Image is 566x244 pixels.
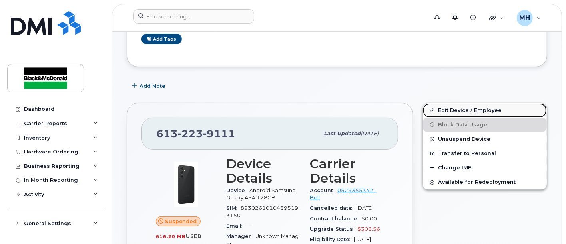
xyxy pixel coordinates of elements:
[361,216,377,222] span: $0.00
[186,233,202,239] span: used
[438,179,516,185] span: Available for Redeployment
[423,103,547,118] a: Edit Device / Employee
[423,146,547,161] button: Transfer to Personal
[203,128,235,140] span: 9111
[310,187,377,201] a: 0529355342 - Bell
[423,161,547,175] button: Change IMEI
[165,218,197,225] span: Suspended
[324,130,361,136] span: Last updated
[226,205,298,218] span: 89302610104395193150
[226,205,241,211] span: SIM
[357,226,380,232] span: $306.56
[354,236,371,242] span: [DATE]
[310,157,384,185] h3: Carrier Details
[423,175,547,189] button: Available for Redeployment
[226,187,249,193] span: Device
[246,223,251,229] span: —
[310,187,337,193] span: Account
[226,233,255,239] span: Manager
[310,226,357,232] span: Upgrade Status
[310,236,354,242] span: Eligibility Date
[423,118,547,132] button: Block Data Usage
[156,128,235,140] span: 613
[438,136,490,142] span: Unsuspend Device
[310,205,356,211] span: Cancelled date
[178,128,203,140] span: 223
[226,157,300,185] h3: Device Details
[519,13,530,23] span: MH
[133,9,254,24] input: Find something...
[511,10,547,26] div: Maria Hatzopoulos
[140,82,165,90] span: Add Note
[226,187,296,201] span: Android Samsung Galaxy A54 128GB
[162,161,210,209] img: image20231002-3703462-17nx3v8.jpeg
[127,79,172,93] button: Add Note
[361,130,379,136] span: [DATE]
[356,205,373,211] span: [DATE]
[423,132,547,146] button: Unsuspend Device
[484,10,510,26] div: Quicklinks
[310,216,361,222] span: Contract balance
[141,34,182,44] a: Add tags
[156,234,186,239] span: 616.20 MB
[226,223,246,229] span: Email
